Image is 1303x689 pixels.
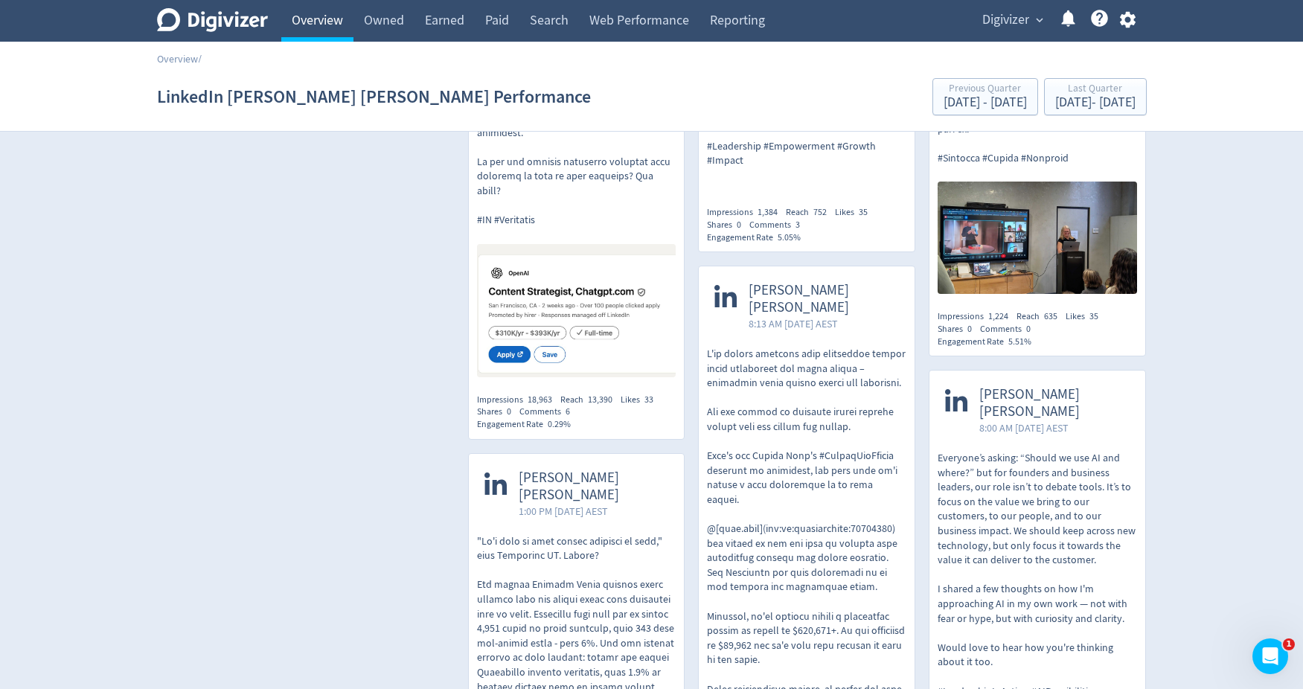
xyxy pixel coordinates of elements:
[944,96,1027,109] div: [DATE] - [DATE]
[157,73,591,121] h1: LinkedIn [PERSON_NAME] [PERSON_NAME] Performance
[477,406,519,418] div: Shares
[1033,13,1046,27] span: expand_more
[519,504,669,519] span: 1:00 PM [DATE] AEST
[967,323,972,335] span: 0
[477,394,560,406] div: Impressions
[749,219,808,231] div: Comments
[707,206,786,219] div: Impressions
[1252,638,1288,674] iframe: Intercom live chat
[198,52,202,65] span: /
[786,206,835,219] div: Reach
[157,52,198,65] a: Overview
[944,83,1027,96] div: Previous Quarter
[795,219,800,231] span: 3
[519,470,669,504] span: [PERSON_NAME] [PERSON_NAME]
[749,282,899,316] span: [PERSON_NAME] [PERSON_NAME]
[644,394,653,406] span: 33
[707,219,749,231] div: Shares
[477,244,676,377] img: https://media.cf.digivizer.com/images/linkedin-1455007-urn:li:share:7373739002878689282-238cb2f55...
[938,182,1137,294] img: https://media.cf.digivizer.com/images/linkedin-1455007-urn:li:ugcPost:7377107299733213185-0eea3fe...
[707,231,809,244] div: Engagement Rate
[621,394,662,406] div: Likes
[1089,310,1098,322] span: 35
[519,406,578,418] div: Comments
[979,420,1130,435] span: 8:00 AM [DATE] AEST
[778,231,801,243] span: 5.05%
[932,78,1038,115] button: Previous Quarter[DATE] - [DATE]
[980,323,1039,336] div: Comments
[835,206,876,219] div: Likes
[1044,78,1147,115] button: Last Quarter[DATE]- [DATE]
[988,310,1008,322] span: 1,224
[1055,83,1136,96] div: Last Quarter
[982,8,1029,32] span: Digivizer
[566,406,570,417] span: 6
[588,394,612,406] span: 13,390
[737,219,741,231] span: 0
[938,310,1017,323] div: Impressions
[938,323,980,336] div: Shares
[548,418,571,430] span: 0.29%
[1017,310,1066,323] div: Reach
[507,406,511,417] span: 0
[560,394,621,406] div: Reach
[1283,638,1295,650] span: 1
[1066,310,1107,323] div: Likes
[749,316,899,331] span: 8:13 AM [DATE] AEST
[1026,323,1031,335] span: 0
[1044,310,1057,322] span: 635
[758,206,778,218] span: 1,384
[1055,96,1136,109] div: [DATE] - [DATE]
[979,386,1130,420] span: [PERSON_NAME] [PERSON_NAME]
[528,394,552,406] span: 18,963
[813,206,827,218] span: 752
[477,418,579,431] div: Engagement Rate
[1008,336,1031,347] span: 5.51%
[977,8,1047,32] button: Digivizer
[938,336,1040,348] div: Engagement Rate
[859,206,868,218] span: 35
